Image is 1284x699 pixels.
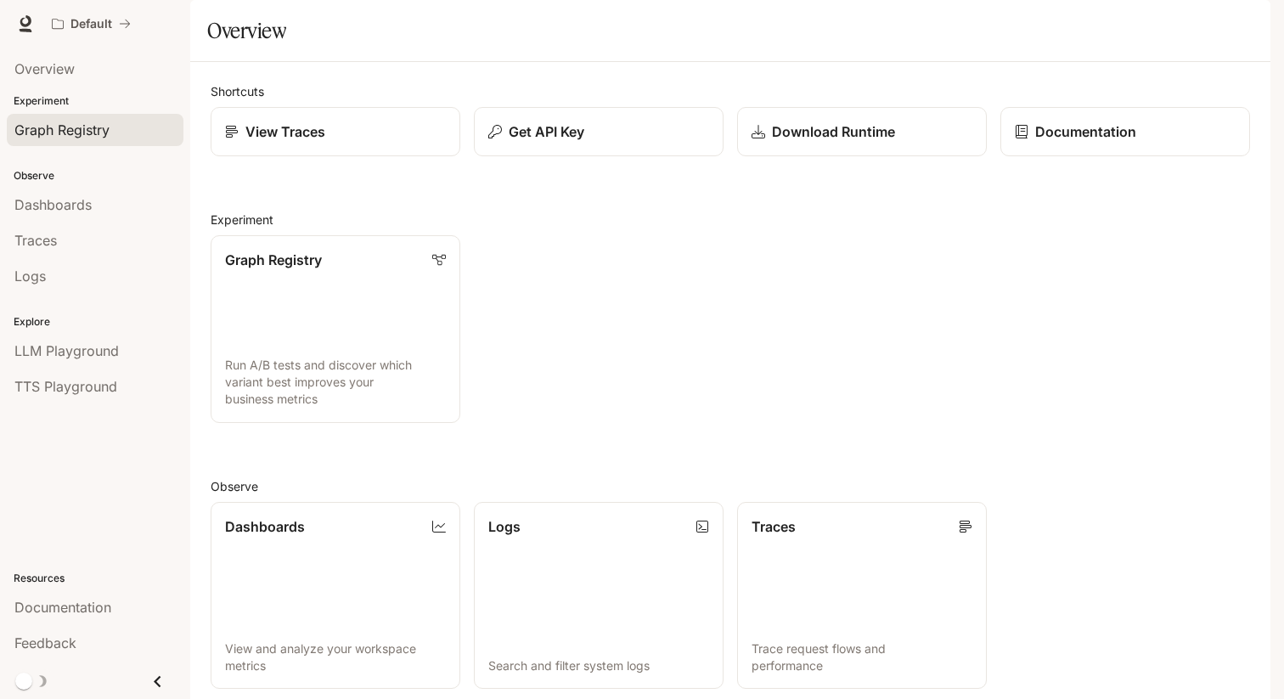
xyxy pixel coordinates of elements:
a: View Traces [211,107,460,156]
button: All workspaces [44,7,138,41]
h2: Shortcuts [211,82,1250,100]
p: Download Runtime [772,121,895,142]
a: Documentation [1000,107,1250,156]
p: View Traces [245,121,325,142]
p: Dashboards [225,516,305,537]
p: Run A/B tests and discover which variant best improves your business metrics [225,357,446,408]
h1: Overview [207,14,286,48]
p: Traces [752,516,796,537]
a: LogsSearch and filter system logs [474,502,724,690]
a: DashboardsView and analyze your workspace metrics [211,502,460,690]
p: View and analyze your workspace metrics [225,640,446,674]
p: Graph Registry [225,250,322,270]
a: TracesTrace request flows and performance [737,502,987,690]
p: Logs [488,516,521,537]
a: Download Runtime [737,107,987,156]
p: Search and filter system logs [488,657,709,674]
button: Get API Key [474,107,724,156]
p: Trace request flows and performance [752,640,972,674]
p: Get API Key [509,121,584,142]
p: Documentation [1035,121,1136,142]
h2: Observe [211,477,1250,495]
p: Default [70,17,112,31]
a: Graph RegistryRun A/B tests and discover which variant best improves your business metrics [211,235,460,423]
h2: Experiment [211,211,1250,228]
